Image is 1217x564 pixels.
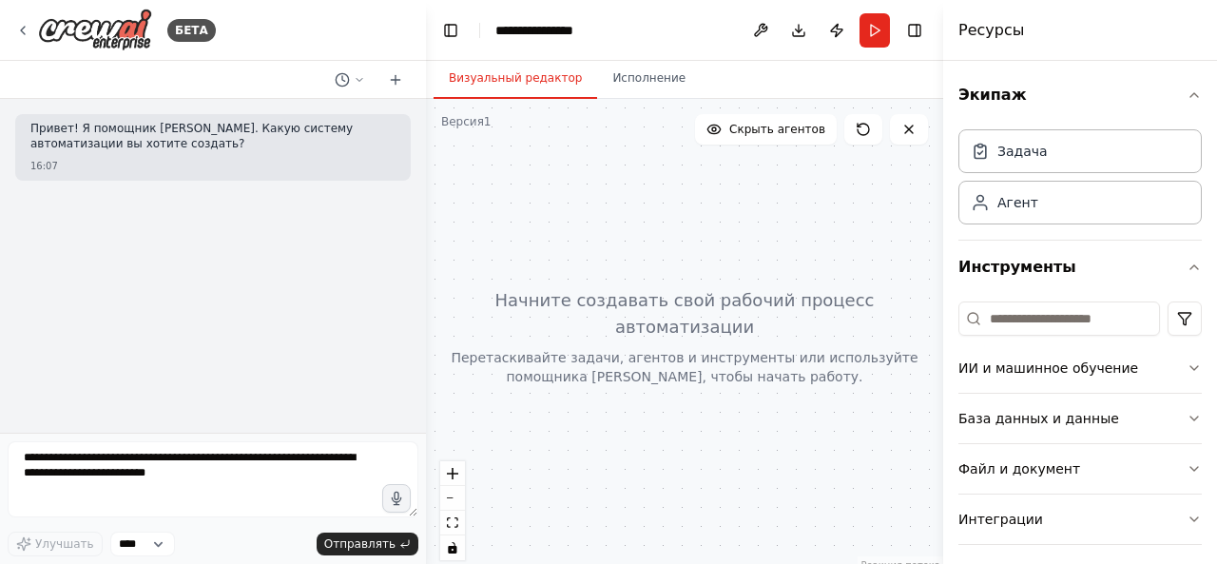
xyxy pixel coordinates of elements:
[958,68,1202,122] button: Экипаж
[440,461,465,486] button: увеличить
[695,114,837,145] button: Скрыть агентов
[729,123,825,136] font: Скрыть агентов
[449,71,582,85] font: Визуальный редактор
[437,17,464,44] button: Скрыть левую боковую панель
[958,444,1202,494] button: Файл и документ
[997,144,1048,159] font: Задача
[958,360,1138,376] font: ИИ и машинное обучение
[997,195,1038,210] font: Агент
[958,241,1202,294] button: Инструменты
[30,122,353,150] font: Привет! Я помощник [PERSON_NAME]. Какую систему автоматизации вы хотите создать?
[8,532,103,556] button: Улучшать
[958,495,1202,544] button: Интеграции
[380,68,411,91] button: Начать новый чат
[958,512,1043,527] font: Интеграции
[317,533,418,555] button: Отправлять
[440,486,465,511] button: уменьшить масштаб
[30,161,58,171] font: 16:07
[382,484,411,513] button: Нажмите, чтобы озвучить свою идею автоматизации
[324,537,396,551] font: Отправлять
[175,24,208,37] font: БЕТА
[495,21,590,40] nav: хлебные крошки
[612,71,686,85] font: Исполнение
[440,461,465,560] div: Управление потоком React
[484,115,492,128] font: 1
[958,461,1080,476] font: Файл и документ
[958,411,1119,426] font: База данных и данные
[958,122,1202,240] div: Экипаж
[38,9,152,51] img: Логотип
[901,17,928,44] button: Скрыть правую боковую панель
[327,68,373,91] button: Перейти к предыдущему чату
[958,258,1076,276] font: Инструменты
[958,343,1202,393] button: ИИ и машинное обучение
[440,535,465,560] button: включить интерактивность
[958,394,1202,443] button: База данных и данные
[958,21,1024,39] font: Ресурсы
[958,86,1027,104] font: Экипаж
[35,537,94,551] font: Улучшать
[440,511,465,535] button: подходящий вид
[441,115,484,128] font: Версия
